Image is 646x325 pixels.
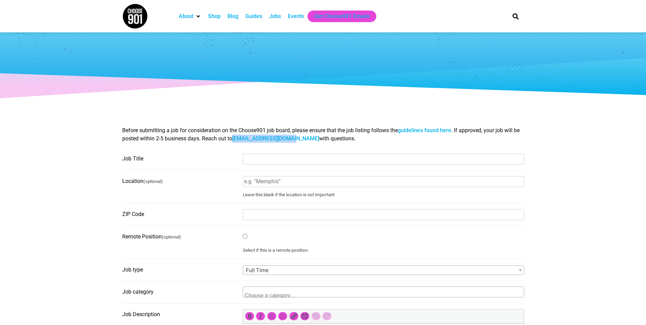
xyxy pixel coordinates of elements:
[243,176,524,187] input: e.g. “Memphis”
[398,127,451,134] a: guidelines found here
[122,127,520,142] span: Before submitting a job for consideration on the Choose901 job board, please ensure that the job ...
[314,12,369,20] a: Get Choose901 Emails
[311,312,321,321] div: Undo (Ctrl+Z)
[122,153,239,164] label: Job Title
[208,12,221,20] a: Shop
[122,264,239,275] label: Job type
[143,179,163,184] small: (optional)
[243,266,524,275] span: Full Time
[243,192,524,198] small: Leave this blank if the location is not important
[300,312,310,321] div: Remove link (Shift+Alt+S)
[175,11,205,22] div: About
[322,312,332,321] div: Redo (Ctrl+Y)
[245,292,311,298] textarea: Search
[179,12,193,20] a: About
[278,312,287,321] div: Numbered list (Shift+Alt+O)
[243,248,524,253] small: Select if this is a remote position.
[288,12,304,20] a: Events
[162,234,181,239] small: (optional)
[245,12,262,20] a: Guides
[122,231,239,243] label: Remote Position
[256,312,265,321] div: Italic (Ctrl+I)
[232,135,319,142] a: [EMAIL_ADDRESS][DOMAIN_NAME]
[227,12,238,20] a: Blog
[267,312,277,321] div: Bulleted list (Shift+Alt+U)
[122,176,239,187] label: Location
[175,11,501,22] nav: Main nav
[510,11,521,22] div: Search
[245,312,254,321] div: Bold (Ctrl+B)
[122,209,239,220] label: ZIP Code
[122,287,239,297] label: Job category
[122,309,239,320] label: Job Description
[289,312,299,321] div: Insert/edit link (Ctrl+K)
[269,12,281,20] a: Jobs
[243,265,524,275] span: Full Time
